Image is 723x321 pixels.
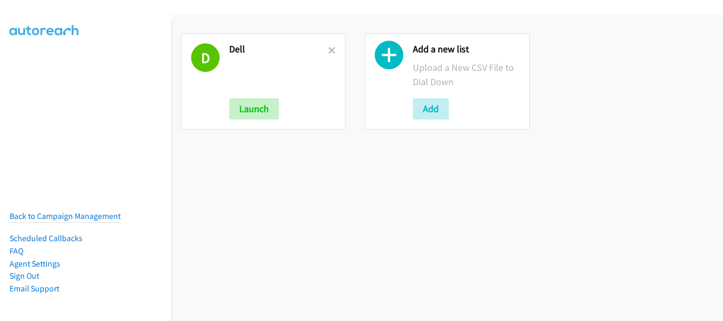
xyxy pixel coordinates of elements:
a: Email Support [10,283,59,294]
a: FAQ [10,246,23,256]
a: Sign Out [10,271,39,281]
a: Agent Settings [10,259,60,269]
h2: Dell [229,43,328,56]
h1: D [191,43,220,72]
p: Upload a New CSV File to Dial Down [413,60,519,89]
button: Launch [229,98,279,120]
a: Back to Campaign Management [10,211,121,221]
a: Scheduled Callbacks [10,233,83,243]
button: Add [413,98,449,120]
h2: Add a new list [413,43,519,56]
